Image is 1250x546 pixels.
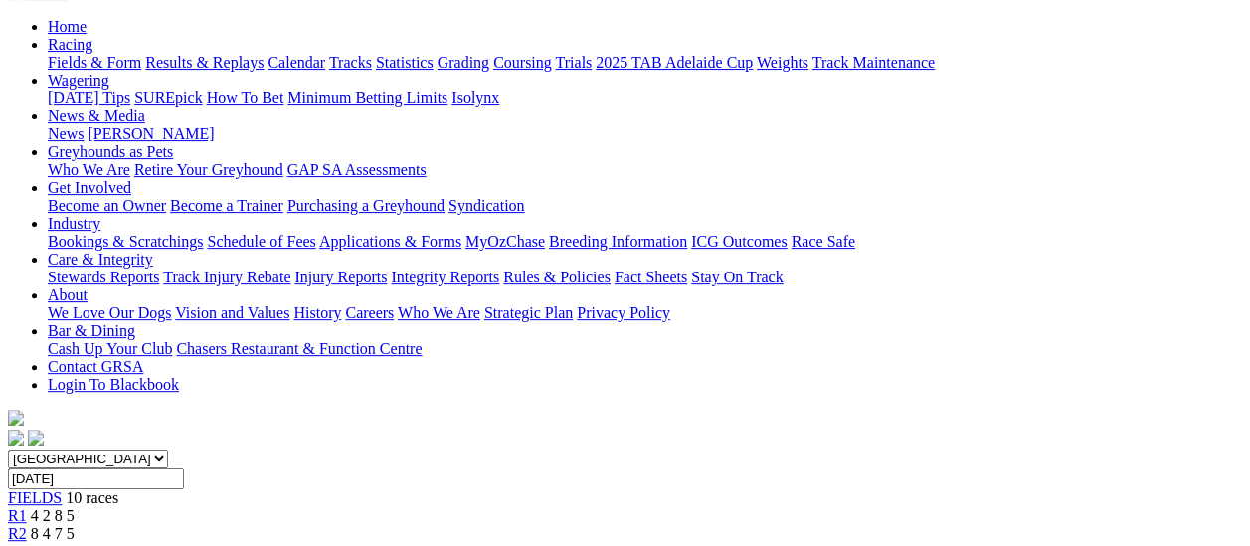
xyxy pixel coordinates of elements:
a: Racing [48,36,92,53]
a: Privacy Policy [577,304,670,321]
a: Become a Trainer [170,197,283,214]
a: Statistics [376,54,434,71]
a: Become an Owner [48,197,166,214]
div: Industry [48,233,1242,251]
a: Applications & Forms [319,233,461,250]
a: News [48,125,84,142]
a: Home [48,18,87,35]
img: facebook.svg [8,430,24,446]
a: Trials [555,54,592,71]
div: News & Media [48,125,1242,143]
a: News & Media [48,107,145,124]
input: Select date [8,468,184,489]
a: Tracks [329,54,372,71]
a: MyOzChase [465,233,545,250]
a: Calendar [268,54,325,71]
a: R2 [8,525,27,542]
a: FIELDS [8,489,62,506]
a: Race Safe [791,233,854,250]
a: 2025 TAB Adelaide Cup [596,54,753,71]
a: SUREpick [134,90,202,106]
div: Get Involved [48,197,1242,215]
a: Login To Blackbook [48,376,179,393]
a: Purchasing a Greyhound [287,197,445,214]
a: Chasers Restaurant & Function Centre [176,340,422,357]
span: 10 races [66,489,118,506]
img: logo-grsa-white.png [8,410,24,426]
a: Results & Replays [145,54,264,71]
div: About [48,304,1242,322]
div: Racing [48,54,1242,72]
span: 4 2 8 5 [31,507,75,524]
a: Bookings & Scratchings [48,233,203,250]
span: 8 4 7 5 [31,525,75,542]
a: GAP SA Assessments [287,161,427,178]
a: ICG Outcomes [691,233,787,250]
a: Weights [757,54,808,71]
a: About [48,286,88,303]
a: Integrity Reports [391,269,499,285]
div: Wagering [48,90,1242,107]
a: Schedule of Fees [207,233,315,250]
a: History [293,304,341,321]
div: Care & Integrity [48,269,1242,286]
a: Contact GRSA [48,358,143,375]
a: Cash Up Your Club [48,340,172,357]
a: [DATE] Tips [48,90,130,106]
a: Stay On Track [691,269,783,285]
a: Greyhounds as Pets [48,143,173,160]
a: Get Involved [48,179,131,196]
a: Minimum Betting Limits [287,90,447,106]
a: Industry [48,215,100,232]
a: R1 [8,507,27,524]
a: Coursing [493,54,552,71]
a: Isolynx [451,90,499,106]
a: Wagering [48,72,109,89]
div: Greyhounds as Pets [48,161,1242,179]
a: Track Injury Rebate [163,269,290,285]
a: Retire Your Greyhound [134,161,283,178]
a: We Love Our Dogs [48,304,171,321]
a: Vision and Values [175,304,289,321]
a: Grading [438,54,489,71]
img: twitter.svg [28,430,44,446]
a: Who We Are [398,304,480,321]
a: Track Maintenance [812,54,935,71]
a: Fields & Form [48,54,141,71]
a: Careers [345,304,394,321]
a: Who We Are [48,161,130,178]
a: Breeding Information [549,233,687,250]
a: How To Bet [207,90,284,106]
a: Syndication [448,197,524,214]
a: Rules & Policies [503,269,611,285]
a: [PERSON_NAME] [88,125,214,142]
a: Injury Reports [294,269,387,285]
a: Stewards Reports [48,269,159,285]
a: Bar & Dining [48,322,135,339]
div: Bar & Dining [48,340,1242,358]
a: Fact Sheets [615,269,687,285]
a: Strategic Plan [484,304,573,321]
a: Care & Integrity [48,251,153,268]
